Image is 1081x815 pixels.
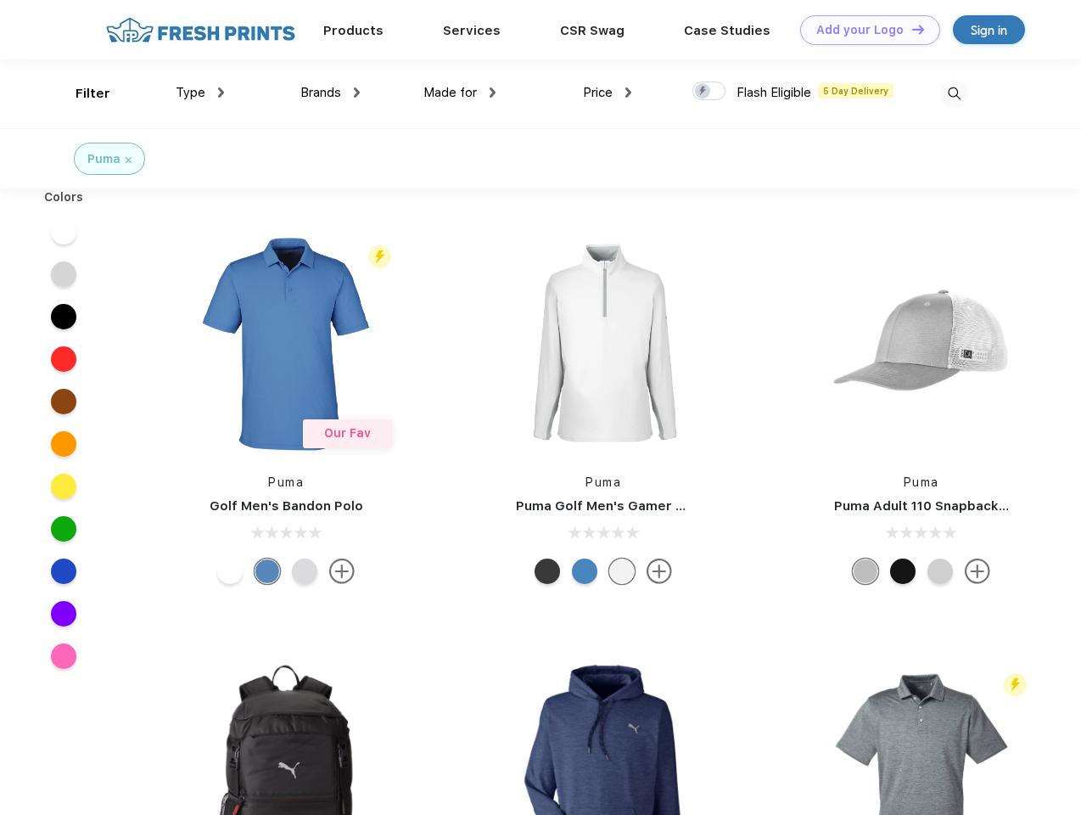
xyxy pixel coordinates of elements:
[101,15,300,45] img: fo%20logo%202.webp
[890,559,916,584] div: Pma Blk with Pma Blk
[218,87,224,98] img: dropdown.png
[323,23,384,38] a: Products
[583,85,613,100] span: Price
[268,475,304,489] a: Puma
[255,559,280,584] div: Lake Blue
[300,85,341,100] span: Brands
[625,87,631,98] img: dropdown.png
[927,559,953,584] div: Quarry Brt Whit
[535,559,560,584] div: Puma Black
[737,85,811,100] span: Flash Eligible
[818,83,893,98] span: 5 Day Delivery
[329,559,355,584] img: more.svg
[853,559,878,584] div: Quarry with Brt Whit
[516,498,784,514] a: Puma Golf Men's Gamer Golf Quarter-Zip
[76,84,110,104] div: Filter
[609,559,635,584] div: Bright White
[647,559,672,584] img: more.svg
[572,559,597,584] div: Bright Cobalt
[585,475,621,489] a: Puma
[940,80,968,108] img: desktop_search.svg
[354,87,360,98] img: dropdown.png
[809,231,1034,457] img: func=resize&h=266
[490,87,496,98] img: dropdown.png
[560,23,625,38] a: CSR Swag
[423,85,477,100] span: Made for
[126,157,132,163] img: filter_cancel.svg
[904,475,939,489] a: Puma
[1004,673,1027,696] img: flash_active_toggle.svg
[292,559,317,584] div: High Rise
[368,245,391,268] img: flash_active_toggle.svg
[217,559,243,584] div: Bright White
[912,25,924,34] img: DT
[816,23,904,37] div: Add your Logo
[176,85,205,100] span: Type
[971,20,1007,40] div: Sign in
[953,15,1025,44] a: Sign in
[965,559,990,584] img: more.svg
[210,498,363,514] a: Golf Men's Bandon Polo
[324,426,371,440] span: Our Fav
[87,150,120,168] div: Puma
[490,231,716,457] img: func=resize&h=266
[173,231,399,457] img: func=resize&h=266
[31,188,97,206] div: Colors
[443,23,501,38] a: Services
